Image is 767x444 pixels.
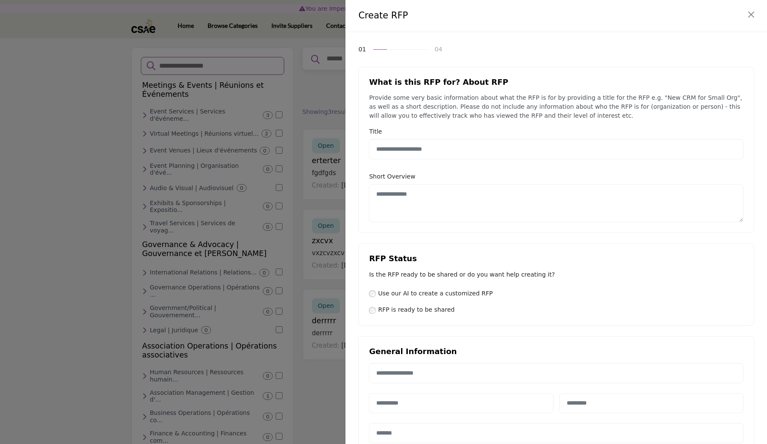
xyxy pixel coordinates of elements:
[369,77,743,87] h5: What is this RFP for? About RFP
[369,270,743,279] label: Is the RFP ready to be shared or do you want help creating it?
[378,305,455,314] label: RFP is ready to be shared
[369,254,743,263] h5: RFP Status
[369,347,743,356] h5: General Information
[369,93,743,120] p: Provide some very basic information about what the RFP is for by providing a title for the RFP e....
[358,45,366,54] span: 01
[435,45,443,54] span: 04
[378,289,493,298] label: Use our AI to create a customized RFP
[358,9,408,23] h4: Create RFP
[369,127,382,136] label: Title
[369,172,415,181] label: Short Overview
